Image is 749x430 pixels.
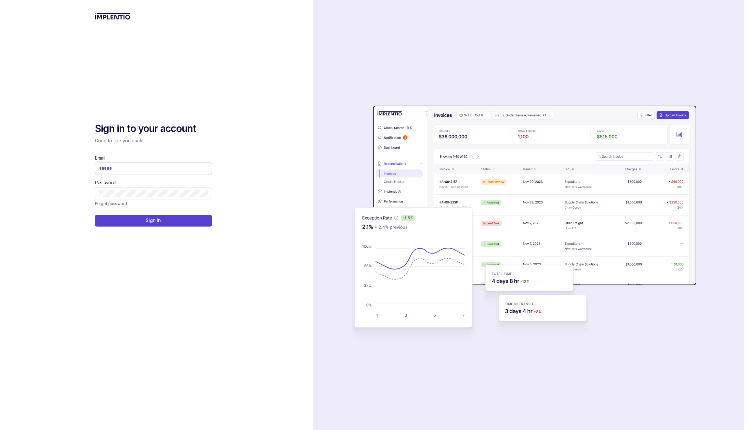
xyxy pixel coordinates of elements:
img: signin-background.svg [332,85,699,345]
img: logo [95,13,130,20]
label: Email [95,155,105,161]
h2: Sign in to your account [95,122,212,135]
p: Forgot password [95,201,127,207]
label: Password [95,179,116,186]
p: Good to see you back! [95,137,212,144]
a: Link Forgot password [95,201,127,207]
p: Sign In [146,217,161,224]
button: Sign In [95,215,212,227]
